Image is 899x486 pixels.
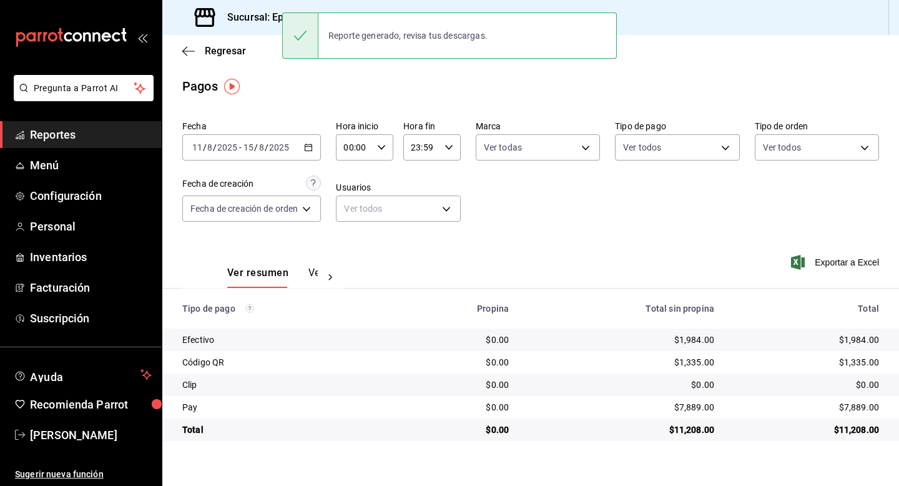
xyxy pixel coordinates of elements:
[484,141,522,154] span: Ver todas
[30,157,152,174] span: Menú
[217,10,330,25] h3: Sucursal: Epic Café UL
[182,45,246,57] button: Regresar
[182,122,321,131] label: Fecha
[408,356,509,369] div: $0.00
[207,142,213,152] input: --
[529,424,714,436] div: $11,208.00
[182,356,388,369] div: Código QR
[30,126,152,143] span: Reportes
[755,122,879,131] label: Tipo de orden
[182,379,388,391] div: Clip
[318,22,498,49] div: Reporte generado, revisa tus descargas.
[239,142,242,152] span: -
[529,304,714,314] div: Total sin propina
[182,304,388,314] div: Tipo de pago
[227,267,288,288] button: Ver resumen
[529,401,714,414] div: $7,889.00
[408,379,509,391] div: $0.00
[408,304,509,314] div: Propina
[227,267,318,288] div: navigation tabs
[245,304,254,313] svg: Los pagos realizados con Pay y otras terminales son montos brutos.
[734,356,879,369] div: $1,335.00
[623,141,661,154] span: Ver todos
[408,334,509,346] div: $0.00
[254,142,258,152] span: /
[182,401,388,414] div: Pay
[9,91,154,104] a: Pregunta a Parrot AI
[30,218,152,235] span: Personal
[268,142,290,152] input: ----
[403,122,461,131] label: Hora fin
[336,122,393,131] label: Hora inicio
[408,424,509,436] div: $0.00
[734,401,879,414] div: $7,889.00
[203,142,207,152] span: /
[182,334,388,346] div: Efectivo
[734,379,879,391] div: $0.00
[30,427,152,444] span: [PERSON_NAME]
[182,77,218,96] div: Pagos
[30,367,135,382] span: Ayuda
[529,334,714,346] div: $1,984.00
[213,142,217,152] span: /
[14,75,154,101] button: Pregunta a Parrot AI
[182,177,253,191] div: Fecha de creación
[529,379,714,391] div: $0.00
[734,424,879,436] div: $11,208.00
[258,142,265,152] input: --
[30,249,152,265] span: Inventarios
[336,196,460,222] div: Ver todos
[137,32,147,42] button: open_drawer_menu
[34,82,134,95] span: Pregunta a Parrot AI
[308,267,355,288] button: Ver pagos
[734,334,879,346] div: $1,984.00
[30,279,152,296] span: Facturación
[243,142,254,152] input: --
[182,424,388,436] div: Total
[408,401,509,414] div: $0.00
[476,122,600,131] label: Marca
[15,468,152,481] span: Sugerir nueva función
[793,255,879,270] button: Exportar a Excel
[205,45,246,57] span: Regresar
[224,79,240,94] img: Tooltip marker
[30,310,152,327] span: Suscripción
[217,142,238,152] input: ----
[734,304,879,314] div: Total
[615,122,739,131] label: Tipo de pago
[192,142,203,152] input: --
[30,396,152,413] span: Recomienda Parrot
[763,141,801,154] span: Ver todos
[336,183,460,192] label: Usuarios
[30,187,152,204] span: Configuración
[265,142,268,152] span: /
[529,356,714,369] div: $1,335.00
[190,202,298,215] span: Fecha de creación de orden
